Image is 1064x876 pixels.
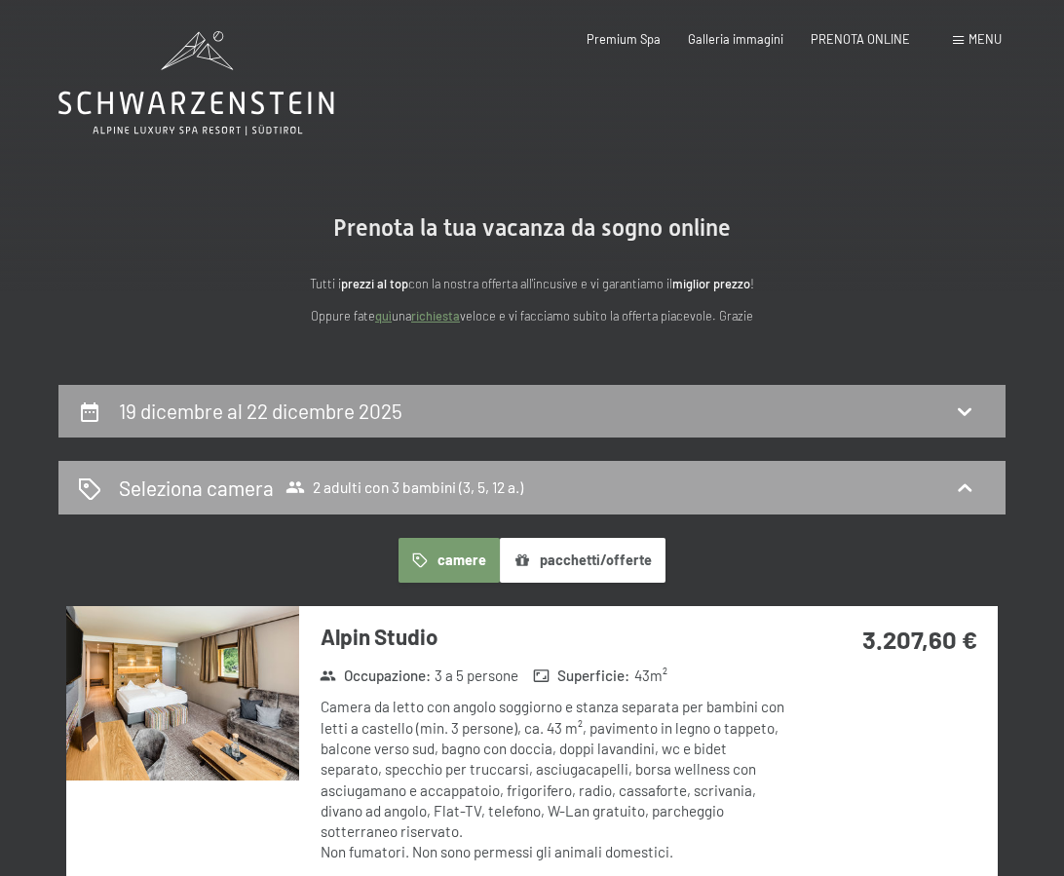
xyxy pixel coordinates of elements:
[969,31,1002,47] span: Menu
[862,624,977,654] strong: 3.207,60 €
[333,214,731,242] span: Prenota la tua vacanza da sogno online
[320,666,431,686] strong: Occupazione :
[672,276,750,291] strong: miglior prezzo
[399,538,500,583] button: camere
[142,306,922,325] p: Oppure fate una veloce e vi facciamo subito la offerta piacevole. Grazie
[500,538,665,583] button: pacchetti/offerte
[66,606,299,781] img: mss_renderimg.php
[321,622,788,652] h3: Alpin Studio
[142,274,922,293] p: Tutti i con la nostra offerta all'incusive e vi garantiamo il !
[321,697,788,862] div: Camera da letto con angolo soggiorno e stanza separata per bambini con letti a castello (min. 3 p...
[411,308,460,324] a: richiesta
[634,666,667,686] span: 43 m²
[375,308,392,324] a: quì
[285,477,523,497] span: 2 adulti con 3 bambini (3, 5, 12 a.)
[587,31,661,47] a: Premium Spa
[688,31,783,47] a: Galleria immagini
[811,31,910,47] a: PRENOTA ONLINE
[533,666,629,686] strong: Superficie :
[119,399,402,423] h2: 19 dicembre al 22 dicembre 2025
[119,474,274,502] h2: Seleziona camera
[435,666,518,686] span: 3 a 5 persone
[341,276,408,291] strong: prezzi al top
